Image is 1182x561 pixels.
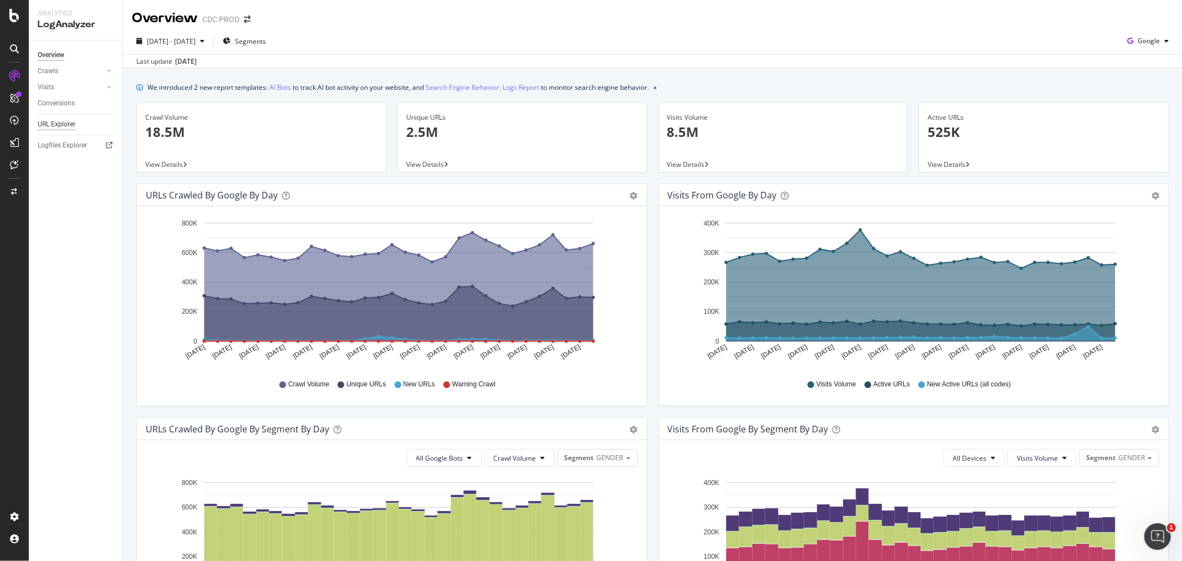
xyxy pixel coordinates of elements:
div: URL Explorer [38,119,75,130]
div: Analytics [38,9,114,18]
span: Unique URLs [346,380,386,389]
div: Overview [132,9,198,28]
div: gear [1152,192,1159,200]
text: [DATE] [733,343,755,360]
button: All Google Bots [407,449,482,467]
text: [DATE] [372,343,394,360]
text: [DATE] [1001,343,1023,360]
span: Segment [565,453,594,462]
svg: A chart. [668,215,1155,369]
text: 600K [182,503,197,511]
text: 0 [193,338,197,345]
span: Active URLs [873,380,910,389]
div: Visits from Google by day [668,190,777,201]
text: [DATE] [786,343,809,360]
text: [DATE] [974,343,996,360]
a: Conversions [38,98,115,109]
text: 100K [703,308,719,316]
text: [DATE] [894,343,916,360]
span: 1 [1167,523,1176,532]
text: [DATE] [867,343,889,360]
text: [DATE] [506,343,528,360]
text: [DATE] [920,343,943,360]
text: [DATE] [291,343,314,360]
p: 2.5M [406,123,638,141]
iframe: Intercom live chat [1144,523,1171,550]
text: [DATE] [948,343,970,360]
text: [DATE] [211,343,233,360]
div: Overview [38,49,64,61]
text: [DATE] [426,343,448,360]
text: [DATE] [479,343,502,360]
button: Visits Volume [1007,449,1076,467]
button: All Devices [943,449,1005,467]
text: [DATE] [1082,343,1104,360]
span: New URLs [403,380,435,389]
text: 200K [703,528,719,536]
div: info banner [136,81,1169,93]
text: [DATE] [840,343,862,360]
text: 100K [703,553,719,560]
div: We introduced 2 new report templates: to track AI bot activity on your website, and to monitor se... [147,81,649,93]
text: 200K [182,308,197,316]
div: Conversions [38,98,75,109]
span: Google [1138,36,1160,45]
div: arrow-right-arrow-left [244,16,250,23]
button: Segments [218,32,270,50]
span: Crawl Volume [288,380,329,389]
span: All Google Bots [416,453,463,463]
span: All Devices [953,453,986,463]
div: gear [630,192,638,200]
text: [DATE] [238,343,260,360]
a: URL Explorer [38,119,115,130]
svg: A chart. [146,215,633,369]
text: [DATE] [399,343,421,360]
span: New Active URLs (all codes) [927,380,1011,389]
div: CDC PROD [202,14,239,25]
span: View Details [145,160,183,169]
text: 200K [182,553,197,560]
div: gear [630,426,638,433]
span: GENDER [597,453,623,462]
div: Unique URLs [406,113,638,123]
a: Crawls [38,65,104,77]
text: [DATE] [560,343,582,360]
div: URLs Crawled by Google by day [146,190,278,201]
text: [DATE] [345,343,367,360]
span: Segments [235,37,266,46]
span: GENDER [1118,453,1145,462]
div: Active URLs [928,113,1160,123]
text: 200K [703,278,719,286]
text: 600K [182,249,197,257]
div: Visits Volume [667,113,899,123]
span: View Details [928,160,965,169]
a: Visits [38,81,104,93]
span: Segment [1086,453,1116,462]
button: close banner [651,79,659,95]
text: [DATE] [1055,343,1077,360]
div: [DATE] [175,57,197,67]
div: Last update [136,57,197,67]
text: 300K [703,249,719,257]
text: [DATE] [318,343,340,360]
a: Search Engine Behavior: Logs Report [426,81,539,93]
p: 8.5M [667,123,899,141]
text: [DATE] [533,343,555,360]
button: Google [1123,32,1173,50]
span: View Details [667,160,705,169]
div: Logfiles Explorer [38,140,87,151]
text: [DATE] [760,343,782,360]
a: Logfiles Explorer [38,140,115,151]
text: [DATE] [1028,343,1050,360]
div: Visits [38,81,54,93]
text: [DATE] [706,343,728,360]
text: 400K [703,220,719,227]
text: 800K [182,220,197,227]
text: 400K [182,278,197,286]
text: 400K [703,479,719,487]
div: URLs Crawled by Google By Segment By Day [146,424,329,435]
text: [DATE] [813,343,836,360]
a: Overview [38,49,115,61]
text: 300K [703,503,719,511]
